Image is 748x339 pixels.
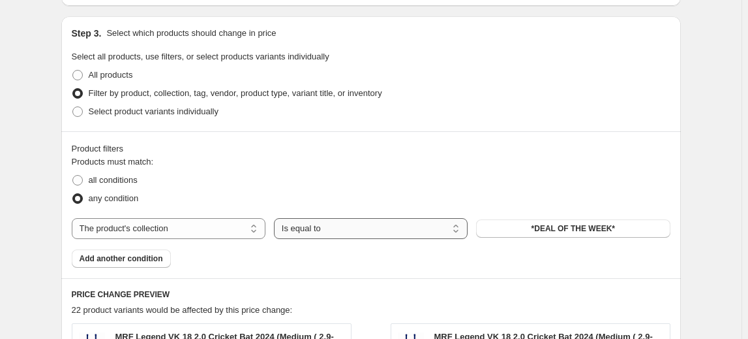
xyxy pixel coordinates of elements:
div: Product filters [72,142,670,155]
button: Add another condition [72,250,171,268]
span: Add another condition [80,253,163,264]
h2: Step 3. [72,27,102,40]
span: Select product variants individually [89,106,218,116]
span: *DEAL OF THE WEEK* [531,223,615,234]
span: any condition [89,193,139,203]
span: all conditions [89,175,138,185]
span: All products [89,70,133,80]
button: *DEAL OF THE WEEK* [476,219,670,238]
span: 22 product variants would be affected by this price change: [72,305,293,315]
span: Select all products, use filters, or select products variants individually [72,52,329,61]
span: Filter by product, collection, tag, vendor, product type, variant title, or inventory [89,88,382,98]
h6: PRICE CHANGE PREVIEW [72,289,670,300]
p: Select which products should change in price [106,27,276,40]
span: Products must match: [72,157,154,167]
